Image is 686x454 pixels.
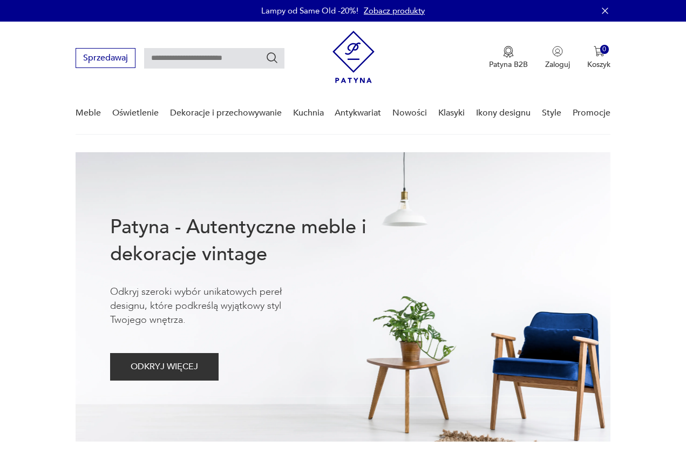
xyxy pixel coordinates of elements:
p: Zaloguj [545,59,570,70]
a: Style [542,92,561,134]
a: Klasyki [438,92,465,134]
button: Zaloguj [545,46,570,70]
a: Oświetlenie [112,92,159,134]
button: ODKRYJ WIĘCEJ [110,353,219,381]
a: Ikona medaluPatyna B2B [489,46,528,70]
a: Ikony designu [476,92,531,134]
a: Meble [76,92,101,134]
div: 0 [600,45,609,54]
p: Lampy od Same Old -20%! [261,5,358,16]
p: Koszyk [587,59,610,70]
a: Dekoracje i przechowywanie [170,92,282,134]
button: Patyna B2B [489,46,528,70]
button: 0Koszyk [587,46,610,70]
h1: Patyna - Autentyczne meble i dekoracje vintage [110,214,399,268]
a: ODKRYJ WIĘCEJ [110,364,219,371]
a: Nowości [392,92,427,134]
img: Patyna - sklep z meblami i dekoracjami vintage [332,31,375,83]
a: Antykwariat [335,92,381,134]
a: Zobacz produkty [364,5,425,16]
p: Patyna B2B [489,59,528,70]
a: Sprzedawaj [76,55,135,63]
img: Ikona medalu [503,46,514,58]
img: Ikona koszyka [594,46,605,57]
a: Promocje [573,92,610,134]
a: Kuchnia [293,92,324,134]
p: Odkryj szeroki wybór unikatowych pereł designu, które podkreślą wyjątkowy styl Twojego wnętrza. [110,285,315,327]
button: Sprzedawaj [76,48,135,68]
img: Ikonka użytkownika [552,46,563,57]
button: Szukaj [266,51,279,64]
